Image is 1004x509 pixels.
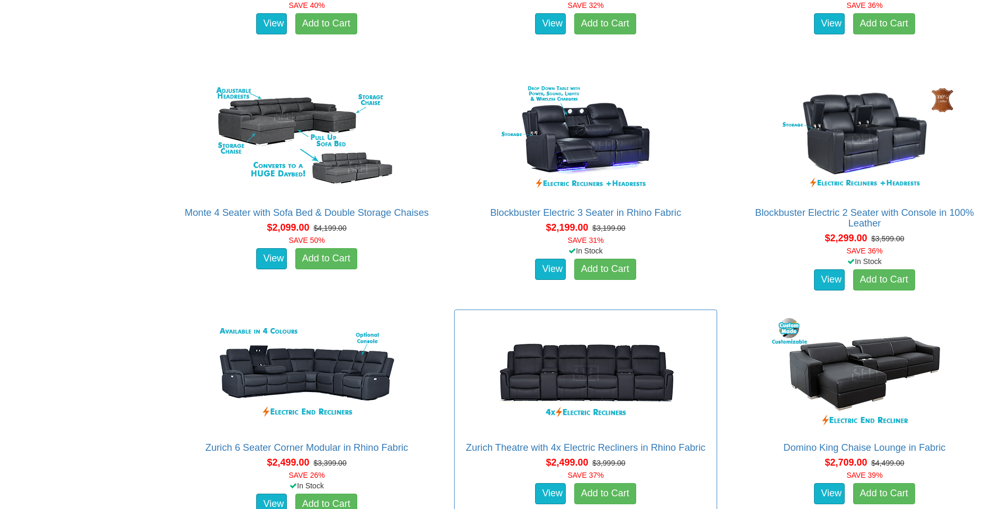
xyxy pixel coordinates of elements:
[825,233,867,243] span: $2,299.00
[535,13,566,34] a: View
[574,259,636,280] a: Add to Cart
[783,442,945,453] a: Domino King Chaise Lounge in Fabric
[853,483,915,504] a: Add to Cart
[825,457,867,468] span: $2,709.00
[567,471,603,479] font: SAVE 37%
[289,1,325,10] font: SAVE 40%
[466,442,705,453] a: Zurich Theatre with 4x Electric Recliners in Rhino Fabric
[871,459,904,467] del: $4,499.00
[731,256,998,267] div: In Stock
[814,269,845,290] a: View
[173,480,440,491] div: In Stock
[535,483,566,504] a: View
[592,459,625,467] del: $3,999.00
[256,248,287,269] a: View
[770,80,960,197] img: Blockbuster Electric 2 Seater with Console in 100% Leather
[574,13,636,34] a: Add to Cart
[814,483,845,504] a: View
[853,269,915,290] a: Add to Cart
[846,471,882,479] font: SAVE 39%
[295,248,357,269] a: Add to Cart
[313,224,346,232] del: $4,199.00
[567,1,603,10] font: SAVE 32%
[546,457,588,468] span: $2,499.00
[295,13,357,34] a: Add to Cart
[755,207,974,229] a: Blockbuster Electric 2 Seater with Console in 100% Leather
[490,207,681,218] a: Blockbuster Electric 3 Seater in Rhino Fabric
[592,224,625,232] del: $3,199.00
[267,457,310,468] span: $2,499.00
[491,315,681,432] img: Zurich Theatre with 4x Electric Recliners in Rhino Fabric
[267,222,310,233] span: $2,099.00
[546,222,588,233] span: $2,199.00
[846,247,882,255] font: SAVE 36%
[185,207,429,218] a: Monte 4 Seater with Sofa Bed & Double Storage Chaises
[491,80,681,197] img: Blockbuster Electric 3 Seater in Rhino Fabric
[205,442,408,453] a: Zurich 6 Seater Corner Modular in Rhino Fabric
[452,246,719,256] div: In Stock
[256,13,287,34] a: View
[853,13,915,34] a: Add to Cart
[814,13,845,34] a: View
[212,80,402,197] img: Monte 4 Seater with Sofa Bed & Double Storage Chaises
[313,459,346,467] del: $3,399.00
[289,236,325,244] font: SAVE 50%
[846,1,882,10] font: SAVE 36%
[289,471,325,479] font: SAVE 26%
[212,315,402,432] img: Zurich 6 Seater Corner Modular in Rhino Fabric
[574,483,636,504] a: Add to Cart
[770,315,960,432] img: Domino King Chaise Lounge in Fabric
[535,259,566,280] a: View
[871,234,904,243] del: $3,599.00
[567,236,603,244] font: SAVE 31%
